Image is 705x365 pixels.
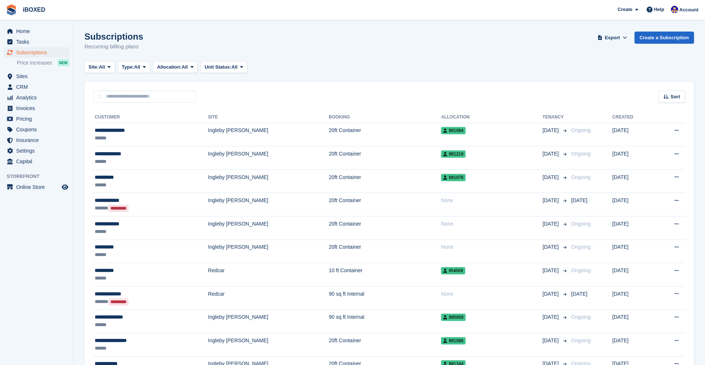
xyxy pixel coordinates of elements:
[208,193,329,216] td: Ingleby [PERSON_NAME]
[16,146,60,156] span: Settings
[571,151,591,157] span: Ongoing
[134,63,140,71] span: All
[4,71,69,81] a: menu
[571,337,591,343] span: Ongoing
[208,333,329,357] td: Ingleby [PERSON_NAME]
[329,123,441,146] td: 20ft Container
[329,193,441,216] td: 20ft Container
[84,43,143,51] p: Recurring billing plans
[441,127,466,134] span: IM1094
[17,59,52,66] span: Price increases
[612,286,654,310] td: [DATE]
[182,63,188,71] span: All
[205,63,231,71] span: Unit Status:
[679,6,698,14] span: Account
[605,34,620,41] span: Export
[543,150,560,158] span: [DATE]
[93,112,208,123] th: Customer
[153,61,198,73] button: Allocation: All
[441,314,466,321] span: IM5009
[16,114,60,124] span: Pricing
[671,6,678,13] img: Noor Rashid
[571,197,587,203] span: [DATE]
[4,124,69,135] a: menu
[441,150,466,158] span: IM1219
[543,220,560,228] span: [DATE]
[57,59,69,66] div: NEW
[441,220,542,228] div: None
[441,174,466,181] span: IM1076
[16,124,60,135] span: Coupons
[571,221,591,227] span: Ongoing
[4,135,69,145] a: menu
[441,337,466,344] span: IM1086
[20,4,48,16] a: iBOXED
[208,310,329,333] td: Ingleby [PERSON_NAME]
[200,61,247,73] button: Unit Status: All
[543,290,560,298] span: [DATE]
[16,156,60,167] span: Capital
[84,32,143,41] h1: Subscriptions
[231,63,238,71] span: All
[329,286,441,310] td: 90 sq ft Internal
[543,313,560,321] span: [DATE]
[612,169,654,193] td: [DATE]
[4,103,69,113] a: menu
[16,182,60,192] span: Online Store
[571,244,591,250] span: Ongoing
[612,112,654,123] th: Created
[329,310,441,333] td: 90 sq ft Internal
[612,193,654,216] td: [DATE]
[208,146,329,170] td: Ingleby [PERSON_NAME]
[4,114,69,124] a: menu
[16,92,60,103] span: Analytics
[571,127,591,133] span: Ongoing
[4,146,69,156] a: menu
[441,290,542,298] div: None
[618,6,632,13] span: Create
[4,92,69,103] a: menu
[612,146,654,170] td: [DATE]
[157,63,182,71] span: Allocation:
[118,61,150,73] button: Type: All
[99,63,105,71] span: All
[16,47,60,58] span: Subscriptions
[16,103,60,113] span: Invoices
[6,4,17,15] img: stora-icon-8386f47178a22dfd0bd8f6a31ec36ba5ce8667c1dd55bd0f319d3a0aa187defe.svg
[612,333,654,357] td: [DATE]
[543,243,560,251] span: [DATE]
[208,286,329,310] td: Redcar
[16,26,60,36] span: Home
[208,123,329,146] td: Ingleby [PERSON_NAME]
[543,337,560,344] span: [DATE]
[543,267,560,274] span: [DATE]
[16,71,60,81] span: Sites
[329,146,441,170] td: 20ft Container
[543,197,560,204] span: [DATE]
[571,314,591,320] span: Ongoing
[612,310,654,333] td: [DATE]
[441,197,542,204] div: None
[329,333,441,357] td: 20ft Container
[543,174,560,181] span: [DATE]
[670,93,680,101] span: Sort
[208,216,329,240] td: Ingleby [PERSON_NAME]
[88,63,99,71] span: Site:
[329,169,441,193] td: 20ft Container
[7,173,73,180] span: Storefront
[122,63,134,71] span: Type:
[329,216,441,240] td: 20ft Container
[543,112,568,123] th: Tenancy
[4,37,69,47] a: menu
[16,82,60,92] span: CRM
[612,123,654,146] td: [DATE]
[4,26,69,36] a: menu
[16,37,60,47] span: Tasks
[208,240,329,263] td: Ingleby [PERSON_NAME]
[571,291,587,297] span: [DATE]
[61,183,69,191] a: Preview store
[612,240,654,263] td: [DATE]
[16,135,60,145] span: Insurance
[571,267,591,273] span: Ongoing
[17,59,69,67] a: Price increases NEW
